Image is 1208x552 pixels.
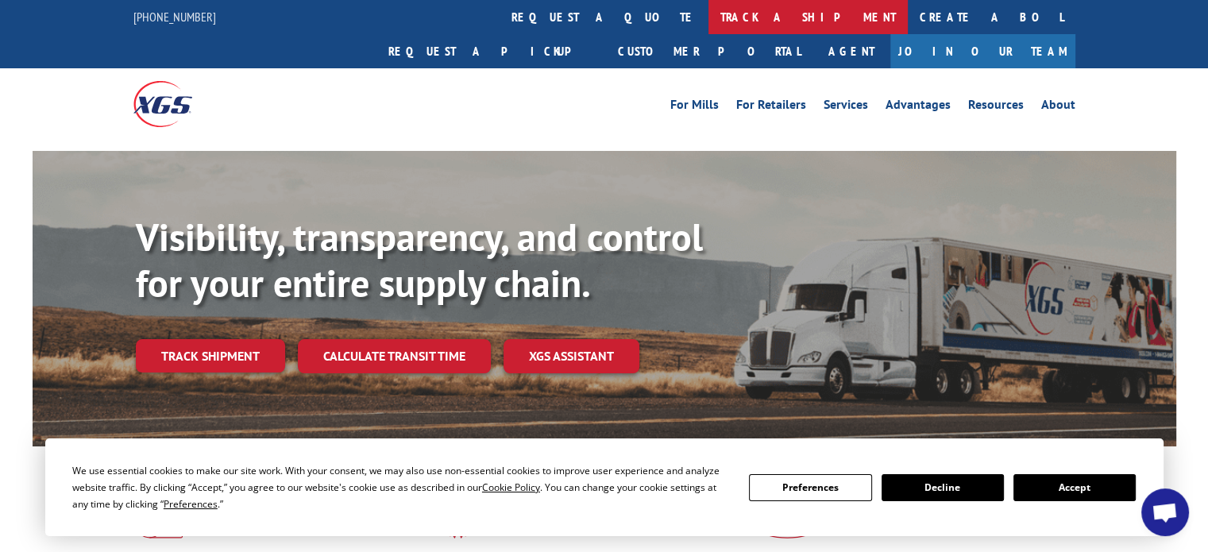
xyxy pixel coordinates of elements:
a: Advantages [886,98,951,116]
a: Services [824,98,868,116]
a: Track shipment [136,339,285,373]
a: For Retailers [736,98,806,116]
button: Preferences [749,474,871,501]
a: About [1041,98,1075,116]
button: Accept [1013,474,1136,501]
div: Open chat [1141,488,1189,536]
a: Customer Portal [606,34,812,68]
b: Visibility, transparency, and control for your entire supply chain. [136,212,703,307]
a: Request a pickup [376,34,606,68]
div: Cookie Consent Prompt [45,438,1164,536]
span: Preferences [164,497,218,511]
a: [PHONE_NUMBER] [133,9,216,25]
a: Resources [968,98,1024,116]
a: For Mills [670,98,719,116]
div: We use essential cookies to make our site work. With your consent, we may also use non-essential ... [72,462,730,512]
a: Agent [812,34,890,68]
button: Decline [882,474,1004,501]
a: Calculate transit time [298,339,491,373]
a: XGS ASSISTANT [504,339,639,373]
span: Cookie Policy [482,481,540,494]
a: Join Our Team [890,34,1075,68]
